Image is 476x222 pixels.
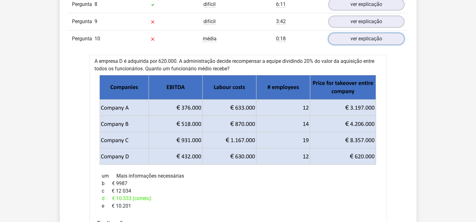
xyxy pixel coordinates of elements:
[95,1,97,7] span: 8
[276,18,286,25] span: 3:42
[112,195,151,201] font: € 10.333 (correto)
[112,180,127,186] font: € 9987
[102,202,112,210] span: e
[276,36,286,42] span: 0:18
[116,173,184,179] font: Mais informações necessárias
[328,16,404,28] a: ver explicação
[102,180,112,187] span: b
[112,203,131,209] font: € 10.201
[112,188,131,194] font: € 12 034
[72,35,95,43] span: Pergunta
[95,36,100,42] span: 10
[203,36,217,42] span: média
[102,187,112,195] span: c
[203,18,216,25] span: difícil
[276,1,286,8] span: 6:11
[72,1,95,8] span: Pergunta
[102,195,112,202] span: d
[72,18,95,25] span: Pergunta
[203,1,216,8] span: difícil
[95,58,374,72] font: A empresa D é adquirida por 620.000. A administração decide recompensar a equipe dividindo 20% do...
[102,172,116,180] span: um
[95,18,97,24] span: 9
[328,33,404,45] a: ver explicação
